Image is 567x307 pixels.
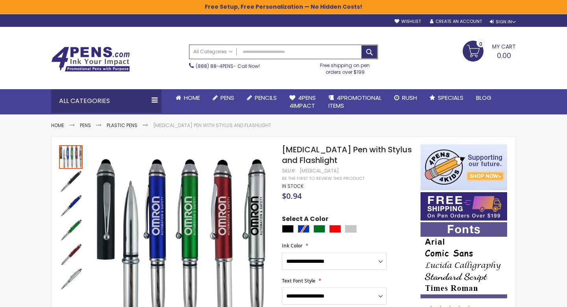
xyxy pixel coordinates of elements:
[196,63,233,69] a: (888) 88-4PENS
[59,194,83,218] img: Kyra Pen with Stylus and Flashlight
[300,168,339,174] div: [MEDICAL_DATA]
[282,183,304,189] div: Availability
[479,40,482,48] span: 0
[388,89,423,107] a: Rush
[59,268,83,291] img: Kyra Pen with Stylus and Flashlight
[169,89,206,107] a: Home
[196,63,260,69] span: - Call Now!
[59,218,83,242] div: Kyra Pen with Stylus and Flashlight
[345,225,357,233] div: Silver
[206,89,241,107] a: Pens
[312,59,378,75] div: Free shipping on pen orders over $199
[282,144,412,166] span: [MEDICAL_DATA] Pen with Stylus and Flashlight
[184,94,200,102] span: Home
[241,89,283,107] a: Pencils
[59,243,83,267] img: Kyra Pen with Stylus and Flashlight
[51,122,64,129] a: Home
[430,19,482,24] a: Create an Account
[502,286,567,307] iframe: Google Customer Reviews
[282,277,315,284] span: Text Font Style
[328,94,382,110] span: 4PROMOTIONAL ITEMS
[282,242,302,249] span: Ink Color
[59,193,83,218] div: Kyra Pen with Stylus and Flashlight
[51,47,130,72] img: 4Pens Custom Pens and Promotional Products
[282,183,304,189] span: In stock
[463,41,516,60] a: 0.00 0
[189,45,237,58] a: All Categories
[153,122,271,129] li: [MEDICAL_DATA] Pen with Stylus and Flashlight
[59,144,83,169] div: Kyra Pen with Stylus and Flashlight
[421,222,507,298] img: font-personalization-examples
[282,176,365,182] a: Be the first to review this product
[193,49,233,55] span: All Categories
[59,169,83,193] div: Kyra Pen with Stylus and Flashlight
[59,219,83,242] img: Kyra Pen with Stylus and Flashlight
[322,89,388,115] a: 4PROMOTIONALITEMS
[282,215,328,225] span: Select A Color
[80,122,91,129] a: Pens
[107,122,137,129] a: Plastic Pens
[395,19,421,24] a: Wishlist
[220,94,234,102] span: Pens
[421,144,507,190] img: 4pens 4 kids
[470,89,498,107] a: Blog
[282,225,294,233] div: Black
[255,94,277,102] span: Pencils
[423,89,470,107] a: Specials
[476,94,491,102] span: Blog
[59,170,83,193] img: Kyra Pen with Stylus and Flashlight
[59,242,83,267] div: Kyra Pen with Stylus and Flashlight
[313,225,325,233] div: Green
[402,94,417,102] span: Rush
[51,89,161,113] div: All Categories
[282,191,302,201] span: $0.94
[497,51,511,60] span: 0.00
[438,94,463,102] span: Specials
[59,267,83,291] div: Kyra Pen with Stylus and Flashlight
[490,19,516,25] div: Sign In
[329,225,341,233] div: Red
[282,167,296,174] strong: SKU
[421,192,507,221] img: Free shipping on orders over $199
[283,89,322,115] a: 4Pens4impact
[289,94,316,110] span: 4Pens 4impact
